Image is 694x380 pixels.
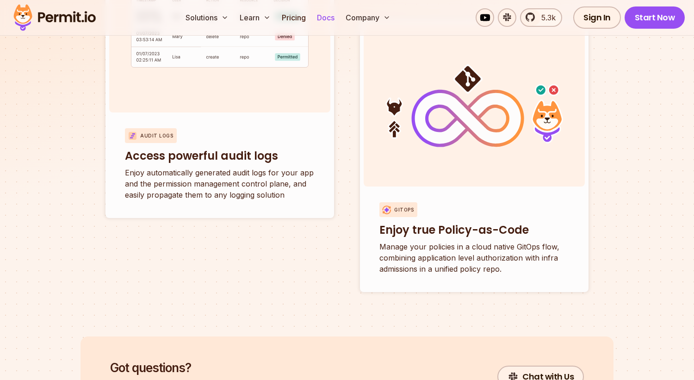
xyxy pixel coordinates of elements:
a: Sign In [573,6,621,29]
span: Got questions? [110,359,211,377]
button: Company [342,8,394,27]
p: Audit Logs [140,132,173,139]
h3: Access powerful audit logs [125,149,315,163]
p: Enjoy automatically generated audit logs for your app and the permission management control plane... [125,167,315,200]
a: 5.3k [520,8,562,27]
button: Solutions [182,8,232,27]
p: Manage your policies in a cloud native GitOps flow, combining application level authorization wit... [379,241,569,274]
h3: Enjoy true Policy-as-Code [379,223,569,237]
a: GitopsEnjoy true Policy-as-CodeManage your policies in a cloud native GitOps flow, combining appl... [360,20,589,292]
img: Permit logo [9,2,100,33]
p: Gitops [394,206,414,213]
a: Start Now [625,6,685,29]
a: Pricing [278,8,310,27]
button: Learn [236,8,274,27]
span: 5.3k [536,12,556,23]
a: Docs [313,8,338,27]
